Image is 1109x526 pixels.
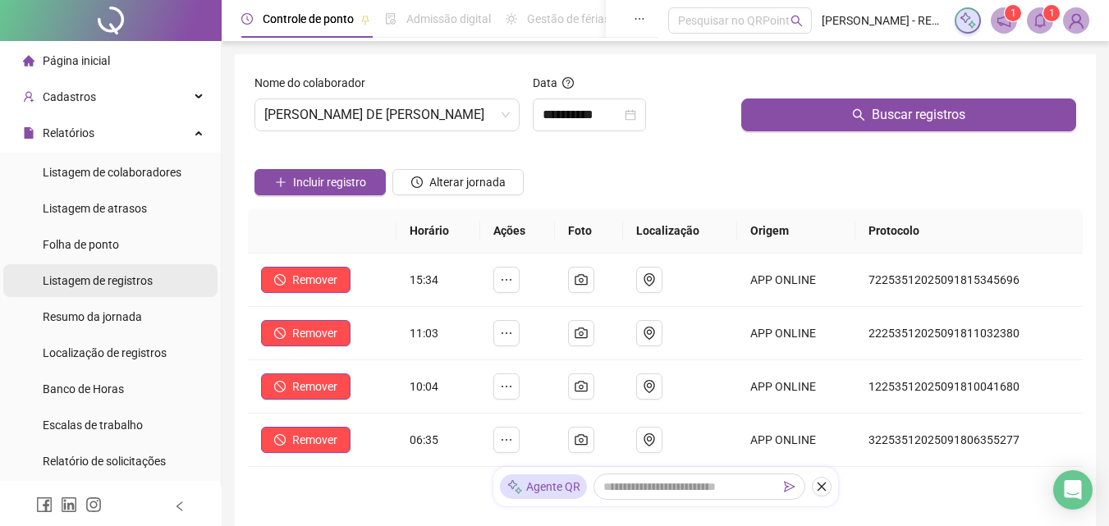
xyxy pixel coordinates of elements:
span: Cadastros [43,90,96,103]
span: Página inicial [43,54,110,67]
sup: 1 [1005,5,1021,21]
div: Open Intercom Messenger [1053,470,1093,510]
span: close [816,481,827,492]
img: sparkle-icon.fc2bf0ac1784a2077858766a79e2daf3.svg [506,478,523,496]
span: clock-circle [241,13,253,25]
span: 11:03 [410,327,438,340]
button: Remover [261,373,351,400]
li: Página anterior [620,480,646,506]
th: Protocolo [855,208,1083,254]
a: Alterar jornada [392,177,524,190]
span: 10:04 [410,380,438,393]
span: Controle de ponto [263,12,354,25]
td: APP ONLINE [737,307,855,360]
span: ellipsis [500,380,513,393]
span: Data [533,76,557,89]
span: instagram [85,496,102,513]
th: Ações [480,208,555,254]
span: facebook [36,496,53,513]
span: Remover [292,431,337,449]
th: Origem [737,208,855,254]
td: 32253512025091806355277 [855,414,1083,467]
span: clock-circle [411,176,423,188]
button: Incluir registro [254,169,386,195]
span: ellipsis [500,433,513,446]
img: 77059 [1064,8,1088,33]
span: pushpin [360,15,370,25]
span: Remover [292,377,337,396]
th: Foto [555,208,622,254]
td: 22253512025091811032380 [855,307,1083,360]
button: Remover [261,267,351,293]
span: file [23,127,34,139]
span: Relatório de solicitações [43,455,166,468]
td: 72253512025091815345696 [855,254,1083,307]
span: Incluir registro [293,173,366,191]
td: 12253512025091810041680 [855,360,1083,414]
span: camera [575,327,588,340]
span: Remover [292,271,337,289]
div: Agente QR [500,474,587,499]
span: left [174,501,186,512]
span: plus [275,176,286,188]
span: 1 [1010,7,1016,19]
span: environment [643,433,656,446]
td: APP ONLINE [737,254,855,307]
span: Admissão digital [406,12,491,25]
span: environment [643,380,656,393]
span: home [23,55,34,66]
span: search [852,108,865,121]
sup: 1 [1043,5,1060,21]
span: Buscar registros [872,105,965,125]
span: sun [506,13,517,25]
span: search [791,15,803,27]
th: Localização [623,208,738,254]
li: Próxima página [685,480,712,506]
span: Alterar jornada [429,173,506,191]
button: right [685,480,712,506]
span: 1 [1049,7,1055,19]
span: 06:35 [410,433,438,446]
span: notification [997,13,1011,28]
button: Remover [261,320,351,346]
span: Listagem de registros [43,274,153,287]
span: send [784,481,795,492]
span: question-circle [562,77,574,89]
span: [PERSON_NAME] - RESTAURANTE EATS FOR YOU [822,11,945,30]
button: left [620,480,646,506]
span: Gestão de férias [527,12,610,25]
span: 15:34 [410,273,438,286]
span: camera [575,433,588,446]
td: APP ONLINE [737,414,855,467]
span: bell [1033,13,1047,28]
span: ellipsis [634,13,645,25]
span: environment [643,273,656,286]
span: Resumo da jornada [43,310,142,323]
span: linkedin [61,496,77,513]
span: stop [274,434,286,446]
span: ellipsis [500,273,513,286]
span: Relatórios [43,126,94,140]
button: Buscar registros [741,98,1076,131]
span: Listagem de colaboradores [43,166,181,179]
img: sparkle-icon.fc2bf0ac1784a2077858766a79e2daf3.svg [959,11,977,30]
span: Listagem de atrasos [43,202,147,215]
span: Localização de registros [43,346,167,359]
span: Folha de ponto [43,238,119,251]
td: APP ONLINE [737,360,855,414]
th: Horário [396,208,481,254]
span: environment [643,327,656,340]
span: user-add [23,91,34,103]
span: ÉLEN CRISTINA DE JESUS CARDOSO [264,99,510,130]
span: Escalas de trabalho [43,419,143,432]
span: file-done [385,13,396,25]
span: Remover [292,324,337,342]
button: Remover [261,427,351,453]
span: camera [575,380,588,393]
label: Nome do colaborador [254,74,376,92]
span: ellipsis [500,327,513,340]
span: Banco de Horas [43,382,124,396]
span: stop [274,274,286,286]
button: Alterar jornada [392,169,524,195]
span: stop [274,381,286,392]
